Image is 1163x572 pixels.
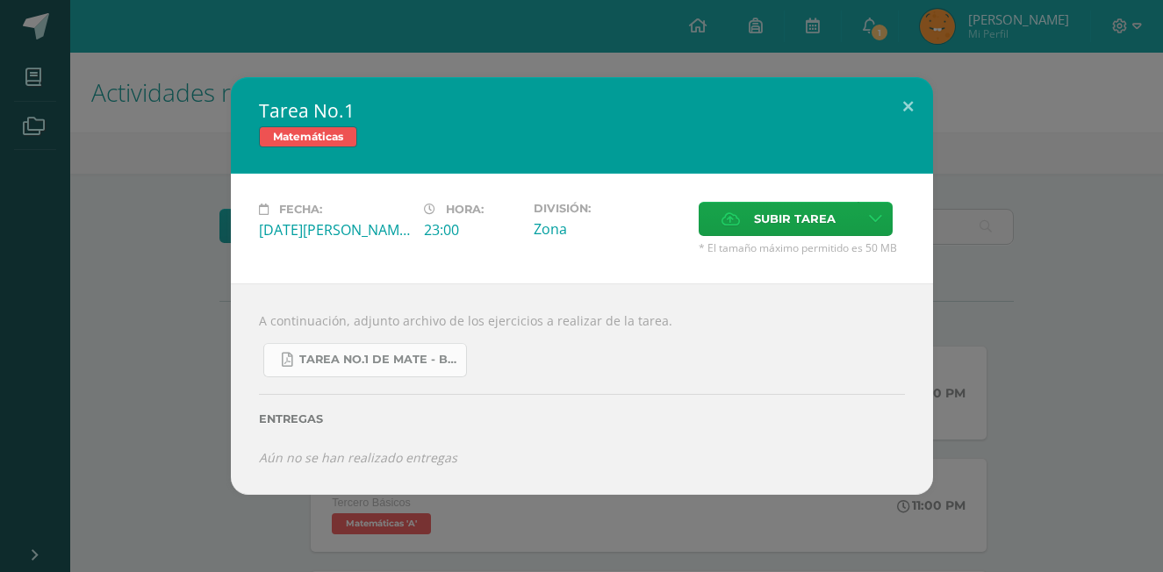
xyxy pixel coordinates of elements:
[424,220,520,240] div: 23:00
[259,126,357,147] span: Matemáticas
[279,203,322,216] span: Fecha:
[534,202,685,215] label: División:
[883,77,933,137] button: Close (Esc)
[754,203,836,235] span: Subir tarea
[299,353,457,367] span: Tarea No.1 de Mate - Bloque IV.pdf
[259,449,457,466] i: Aún no se han realizado entregas
[263,343,467,377] a: Tarea No.1 de Mate - Bloque IV.pdf
[446,203,484,216] span: Hora:
[534,219,685,239] div: Zona
[259,220,410,240] div: [DATE][PERSON_NAME]
[259,98,905,123] h2: Tarea No.1
[231,283,933,495] div: A continuación, adjunto archivo de los ejercicios a realizar de la tarea.
[259,412,905,425] label: Entregas
[699,240,905,255] span: * El tamaño máximo permitido es 50 MB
